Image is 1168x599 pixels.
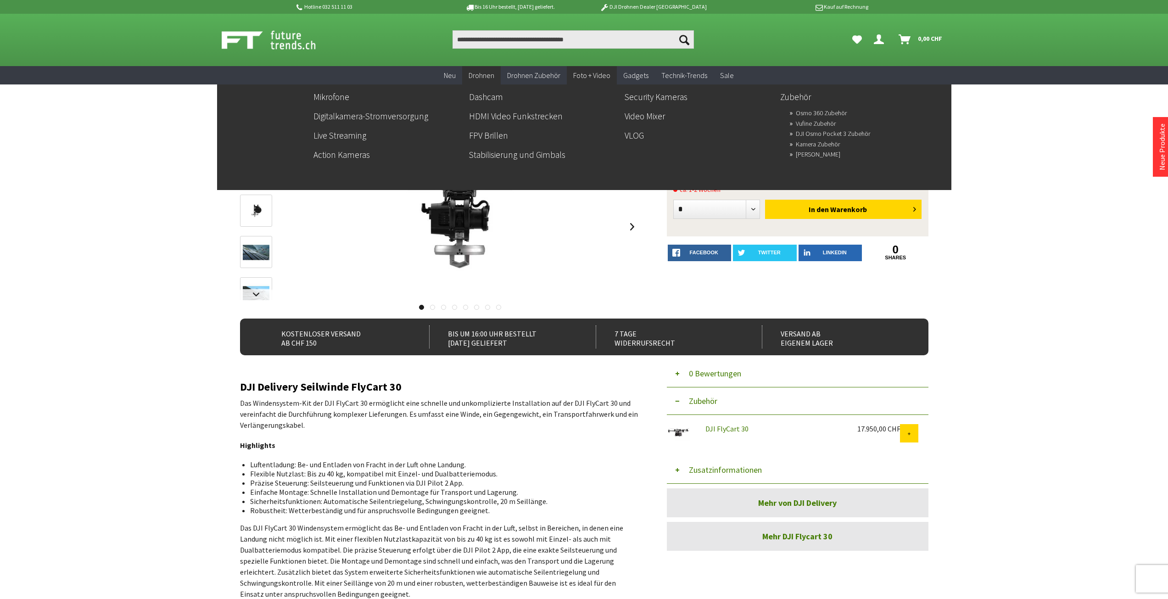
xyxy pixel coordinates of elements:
li: Einfache Montage: Schnelle Installation und Demontage für Transport und Lagerung. [250,487,632,497]
button: Suchen [675,30,694,49]
a: Meine Favoriten [848,30,866,49]
a: Stabilisierung und Gimbals [469,147,617,162]
div: Versand ab eigenem Lager [762,325,908,348]
a: Drohnen [462,66,501,85]
p: Hotline 032 511 11 03 [295,1,438,12]
div: 17.950,00 CHF [857,424,900,433]
p: DJI Drohnen Dealer [GEOGRAPHIC_DATA] [581,1,725,12]
a: twitter [733,245,797,261]
button: Zubehör [667,387,928,415]
a: Osmo 360 Zubehör [796,106,847,119]
p: Bis 16 Uhr bestellt, [DATE] geliefert. [438,1,581,12]
div: 7 Tage Widerrufsrecht [596,325,742,348]
a: FPV Brillen [469,128,617,143]
a: Technik-Trends [655,66,714,85]
a: Neue Produkte [1157,123,1167,170]
span: Drohnen Zubehör [507,71,560,80]
span: Warenkorb [830,205,867,214]
a: Mehr von DJI Delivery [667,488,928,517]
a: Dashcam [469,89,617,105]
strong: Highlights [240,441,275,450]
span: In den [809,205,829,214]
img: Shop Futuretrends - zur Startseite wechseln [222,28,336,51]
a: Sale [714,66,740,85]
li: Präzise Steuerung: Seilsteuerung und Funktionen via DJI Pilot 2 App. [250,478,632,487]
li: Sicherheitsfunktionen: Automatische Seilentriegelung, Schwingungskontrolle, 20 m Seillänge. [250,497,632,506]
li: Flexible Nutzlast: Bis zu 40 kg, kompatibel mit Einzel- und Dualbatteriemodus. [250,469,632,478]
span: 0,00 CHF [918,31,942,46]
input: Produkt, Marke, Kategorie, EAN, Artikelnummer… [453,30,694,49]
a: Digitalkamera-Stromversorgung [313,108,462,124]
a: Video Mixer [625,108,773,124]
a: Warenkorb [895,30,947,49]
a: DJI Osmo Pocket 3 Zubehör [796,127,870,140]
p: Das Windensystem-Kit der DJI FlyCart 30 ermöglicht eine schnelle und unkomplizierte Installation ... [240,397,639,431]
a: Foto + Video [567,66,617,85]
li: Luftentladung: Be- und Entladen von Fracht in der Luft ohne Landung. [250,460,632,469]
button: Zusatzinformationen [667,456,928,484]
span: Sale [720,71,734,80]
a: Zubehör [780,89,928,105]
a: Mikrofone [313,89,462,105]
a: Security Kameras [625,89,773,105]
span: LinkedIn [823,250,847,255]
a: Mehr DJI Flycart 30 [667,522,928,551]
button: In den Warenkorb [765,200,922,219]
a: Gadgets [617,66,655,85]
li: Robustheit: Wetterbeständig und für anspruchsvolle Bedingungen geeignet. [250,506,632,515]
a: Gimbal Zubehör [796,148,840,161]
a: Vufine Zubehör [796,117,836,130]
img: DJI FlyCart 30 [667,424,690,441]
span: Foto + Video [573,71,610,80]
span: twitter [758,250,781,255]
h2: DJI Delivery Seilwinde FlyCart 30 [240,381,639,393]
button: 0 Bewertungen [667,360,928,387]
a: Kamera Zubehör [796,138,840,151]
a: Dein Konto [870,30,891,49]
a: HDMI Video Funkstrecken [469,108,617,124]
span: Drohnen [469,71,494,80]
a: shares [864,255,928,261]
div: Bis um 16:00 Uhr bestellt [DATE] geliefert [429,325,576,348]
a: Neu [437,66,462,85]
span: Technik-Trends [661,71,707,80]
a: 0 [864,245,928,255]
span: Gadgets [623,71,648,80]
a: Action Kameras [313,147,462,162]
img: DJI Delivery Seilwinde FlyCart 30 [362,153,558,300]
a: Drohnen Zubehör [501,66,567,85]
span: Neu [444,71,456,80]
a: LinkedIn [799,245,862,261]
a: VLOG [625,128,773,143]
a: facebook [668,245,732,261]
p: Kauf auf Rechnung [725,1,868,12]
div: Kostenloser Versand ab CHF 150 [263,325,409,348]
a: DJI FlyCart 30 [705,424,749,433]
a: Live Streaming [313,128,462,143]
span: facebook [690,250,718,255]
